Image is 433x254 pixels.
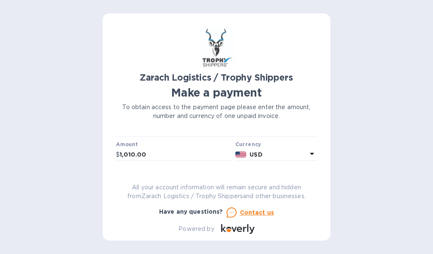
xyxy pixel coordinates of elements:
[140,72,293,83] b: Zarach Logistics / Trophy Shippers
[235,141,261,147] b: Currency
[159,208,223,215] b: Have any questions?
[178,225,214,233] p: Powered by
[116,150,120,159] p: $
[116,142,137,147] label: Amount
[235,152,247,157] img: USD
[116,183,317,201] p: All your account information will remain secure and hidden from Zarach Logistics / Trophy Shipper...
[250,151,262,158] b: USD
[116,103,317,120] p: To obtain access to the payment page please enter the amount, number and currency of one unpaid i...
[240,209,274,216] u: Contact us
[116,86,317,100] h1: Make a payment
[120,148,232,161] input: 0.00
